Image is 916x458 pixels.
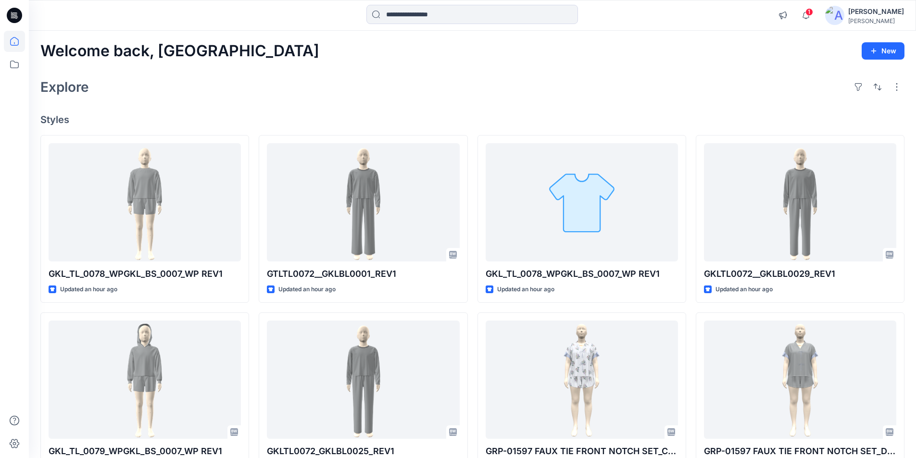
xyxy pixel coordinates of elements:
h2: Explore [40,79,89,95]
p: GRP-01597 FAUX TIE FRONT NOTCH SET_COLORWAY_REV5 [486,445,678,458]
a: GKLTL0072__GKLBL0029_REV1 [704,143,896,262]
a: GRP-01597 FAUX TIE FRONT NOTCH SET_DEV_REV5 [704,321,896,439]
a: GKL_TL_0078_WPGKL_BS_0007_WP REV1 [486,143,678,262]
p: Updated an hour ago [497,285,554,295]
p: Updated an hour ago [278,285,336,295]
p: GTLTL0072__GKLBL0001_REV1 [267,267,459,281]
p: GKL_TL_0079_WPGKL_BS_0007_WP REV1 [49,445,241,458]
p: Updated an hour ago [715,285,773,295]
p: GKLTL0072_GKLBL0025_REV1 [267,445,459,458]
span: 1 [805,8,813,16]
a: GKL_TL_0078_WPGKL_BS_0007_WP REV1 [49,143,241,262]
p: GKL_TL_0078_WPGKL_BS_0007_WP REV1 [49,267,241,281]
p: GKLTL0072__GKLBL0029_REV1 [704,267,896,281]
h4: Styles [40,114,904,125]
p: Updated an hour ago [60,285,117,295]
a: GTLTL0072__GKLBL0001_REV1 [267,143,459,262]
p: GKL_TL_0078_WPGKL_BS_0007_WP REV1 [486,267,678,281]
a: GKLTL0072_GKLBL0025_REV1 [267,321,459,439]
p: GRP-01597 FAUX TIE FRONT NOTCH SET_DEV_REV5 [704,445,896,458]
div: [PERSON_NAME] [848,6,904,17]
h2: Welcome back, [GEOGRAPHIC_DATA] [40,42,319,60]
button: New [862,42,904,60]
div: [PERSON_NAME] [848,17,904,25]
a: GRP-01597 FAUX TIE FRONT NOTCH SET_COLORWAY_REV5 [486,321,678,439]
a: GKL_TL_0079_WPGKL_BS_0007_WP REV1 [49,321,241,439]
img: avatar [825,6,844,25]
